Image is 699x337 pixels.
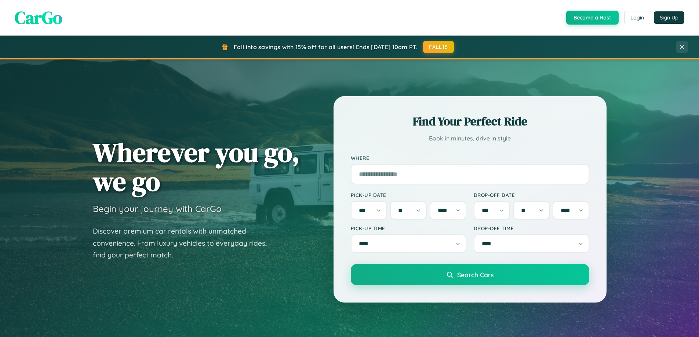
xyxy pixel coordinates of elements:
h2: Find Your Perfect Ride [351,113,589,129]
h3: Begin your journey with CarGo [93,203,222,214]
label: Drop-off Time [474,225,589,231]
button: Sign Up [654,11,684,24]
button: Login [624,11,650,24]
h1: Wherever you go, we go [93,138,300,196]
button: Become a Host [566,11,619,25]
label: Drop-off Date [474,192,589,198]
p: Book in minutes, drive in style [351,133,589,144]
p: Discover premium car rentals with unmatched convenience. From luxury vehicles to everyday rides, ... [93,225,276,261]
label: Pick-up Date [351,192,466,198]
button: FALL15 [423,41,454,53]
span: CarGo [15,6,62,30]
span: Fall into savings with 15% off for all users! Ends [DATE] 10am PT. [234,43,418,51]
button: Search Cars [351,264,589,285]
label: Pick-up Time [351,225,466,231]
span: Search Cars [457,271,494,279]
label: Where [351,155,589,161]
